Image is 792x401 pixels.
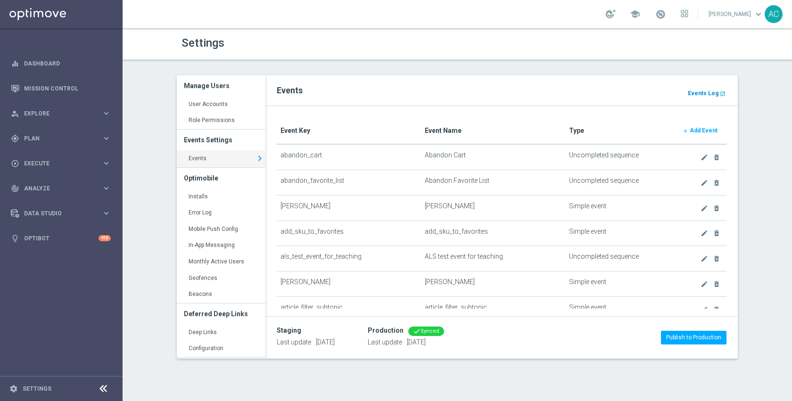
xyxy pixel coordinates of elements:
th: Type [565,117,674,144]
div: Mission Control [10,85,111,92]
td: abandon_cart [277,144,421,170]
button: track_changes Analyze keyboard_arrow_right [10,185,111,192]
i: delete_forever [713,179,720,187]
i: add [683,128,688,134]
i: delete_forever [713,205,720,212]
td: ALS test event for teaching [421,246,565,271]
button: Publish to Production [661,331,726,344]
i: keyboard_arrow_right [102,109,111,118]
i: delete_forever [713,306,720,313]
span: keyboard_arrow_down [753,9,764,19]
a: Events [177,150,265,167]
i: keyboard_arrow_right [102,134,111,143]
td: Simple event [565,296,674,322]
td: [PERSON_NAME] [277,195,421,221]
span: [DATE] [316,338,335,346]
td: [PERSON_NAME] [421,195,565,221]
div: Explore [11,109,102,118]
button: Data Studio keyboard_arrow_right [10,210,111,217]
a: In-App Messaging [177,237,265,254]
i: lightbulb [11,234,19,243]
td: Uncompleted sequence [565,144,674,170]
a: Installs [177,188,265,205]
i: delete_forever [713,154,720,161]
h3: Manage Users [184,75,258,96]
p: Last update [368,338,444,346]
p: Last update [277,338,335,346]
b: Events Log [688,90,718,97]
i: gps_fixed [11,134,19,143]
td: Simple event [565,221,674,246]
button: person_search Explore keyboard_arrow_right [10,110,111,117]
i: person_search [11,109,19,118]
i: launch [720,91,726,97]
i: keyboard_arrow_right [102,159,111,168]
h2: Events [277,85,726,96]
div: Plan [11,134,102,143]
i: create [701,255,708,262]
a: Optibot [24,226,99,251]
i: equalizer [11,59,19,68]
h1: Settings [181,36,450,50]
i: delete_forever [713,280,720,288]
a: Mobile Push Config [177,221,265,238]
i: settings [9,385,18,393]
i: keyboard_arrow_right [102,209,111,218]
td: article_filter_subtopic [421,296,565,322]
span: Data Studio [24,211,102,216]
td: Simple event [565,195,674,221]
td: [PERSON_NAME] [277,271,421,297]
h3: Events Settings [184,130,258,150]
a: Monthly Active Users [177,254,265,270]
h3: Deferred Deep Links [184,303,258,324]
span: Synced [421,328,439,334]
span: Execute [24,161,102,166]
div: +10 [99,235,111,241]
i: keyboard_arrow_right [254,151,265,165]
a: User Accounts [177,96,265,113]
td: article_filter_subtopic [277,296,421,322]
i: create [701,229,708,237]
button: lightbulb Optibot +10 [10,235,111,242]
a: Role Permissions [177,112,265,129]
span: Analyze [24,186,102,191]
i: create [701,306,708,313]
th: Event Key [277,117,421,144]
td: add_sku_to_favorites [277,221,421,246]
i: track_changes [11,184,19,193]
td: Simple event [565,271,674,297]
div: Analyze [11,184,102,193]
div: Execute [11,159,102,168]
div: Mission Control [11,76,111,101]
i: delete_forever [713,229,720,237]
td: add_sku_to_favorites [421,221,565,246]
a: Geofences [177,270,265,287]
td: Uncompleted sequence [565,246,674,271]
th: Event Name [421,117,565,144]
a: Dashboard [24,51,111,76]
button: equalizer Dashboard [10,60,111,67]
a: Beacons [177,286,265,303]
td: als_test_event_for_teaching [277,246,421,271]
div: Data Studio [11,209,102,218]
td: Uncompleted sequence [565,170,674,196]
a: Error Log [177,205,265,221]
i: create [701,280,708,288]
i: keyboard_arrow_right [102,184,111,193]
i: done [413,327,421,335]
button: play_circle_outline Execute keyboard_arrow_right [10,160,111,167]
div: gps_fixed Plan keyboard_arrow_right [10,135,111,142]
span: [DATE] [407,338,426,346]
div: Production [368,327,404,335]
td: Abandon Cart [421,144,565,170]
td: Abandon Favorite List [421,170,565,196]
td: abandon_favorite_list [277,170,421,196]
i: play_circle_outline [11,159,19,168]
i: create [701,205,708,212]
div: Staging [277,327,301,335]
